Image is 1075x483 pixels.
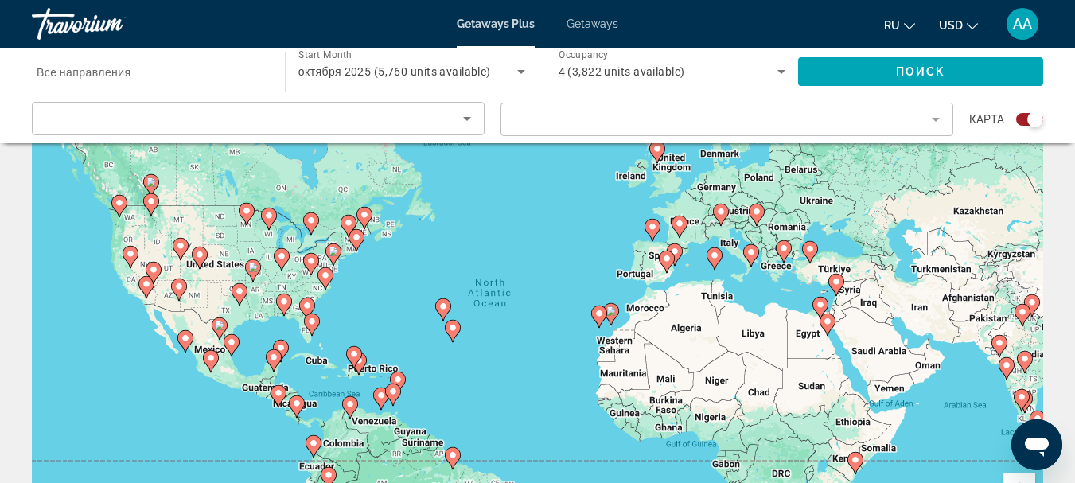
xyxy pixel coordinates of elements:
span: Start Month [298,49,352,60]
span: карта [969,108,1004,130]
a: Getaways Plus [457,18,535,30]
button: Change language [884,14,915,37]
iframe: Button to launch messaging window [1011,419,1062,470]
button: Поиск [798,57,1043,86]
span: Все направления [37,66,131,79]
span: USD [939,19,963,32]
span: Поиск [896,65,946,78]
mat-select: Sort by [45,109,471,128]
span: ru [884,19,900,32]
span: октября 2025 (5,760 units available) [298,65,491,78]
button: Change currency [939,14,978,37]
span: AA [1013,16,1032,32]
span: Occupancy [559,49,609,60]
button: Filter [500,102,953,137]
button: User Menu [1002,7,1043,41]
a: Getaways [567,18,618,30]
span: 4 (3,822 units available) [559,65,685,78]
a: Travorium [32,3,191,45]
